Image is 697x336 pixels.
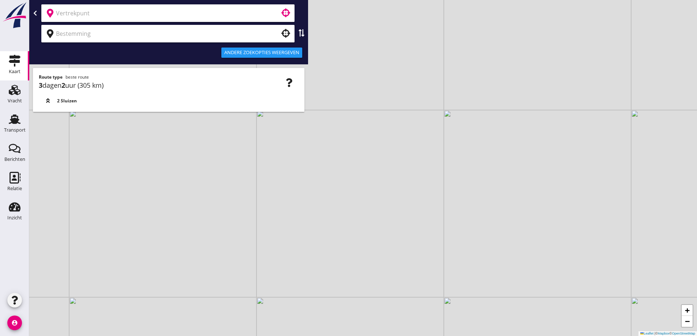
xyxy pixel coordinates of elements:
[682,305,693,316] a: Zoom in
[672,332,695,335] a: OpenStreetMap
[682,316,693,327] a: Zoom out
[39,80,299,90] div: dagen uur (305 km)
[221,48,302,58] button: Andere zoekopties weergeven
[39,74,63,80] strong: Route type
[39,81,42,90] strong: 3
[685,317,690,326] span: −
[658,332,670,335] a: Mapbox
[8,98,22,103] div: Vracht
[65,74,89,80] span: beste route
[4,128,26,132] div: Transport
[7,215,22,220] div: Inzicht
[640,332,653,335] a: Leaflet
[61,81,65,90] strong: 2
[685,306,690,315] span: +
[9,69,20,74] div: Kaart
[655,332,655,335] span: |
[56,7,270,19] input: Vertrekpunt
[1,2,28,29] img: logo-small.a267ee39.svg
[56,28,270,39] input: Bestemming
[7,186,22,191] div: Relatie
[4,157,25,162] div: Berichten
[7,316,22,330] i: account_circle
[224,49,299,56] div: Andere zoekopties weergeven
[57,98,77,104] span: 2 Sluizen
[638,331,697,336] div: © ©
